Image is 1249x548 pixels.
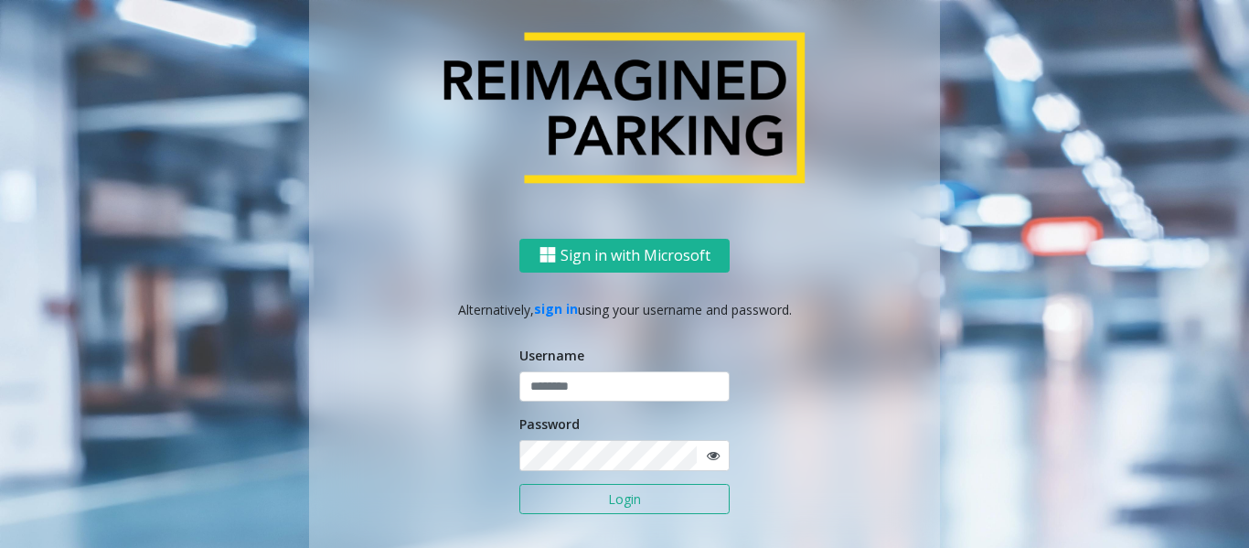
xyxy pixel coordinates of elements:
button: Login [519,484,730,515]
p: Alternatively, using your username and password. [327,299,922,318]
a: sign in [534,300,578,317]
label: Password [519,414,580,434]
label: Username [519,346,584,365]
button: Sign in with Microsoft [519,238,730,272]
